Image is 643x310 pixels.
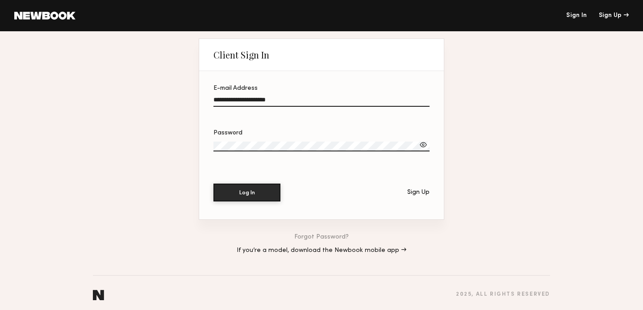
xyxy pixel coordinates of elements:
[599,13,629,19] div: Sign Up
[213,85,430,92] div: E-mail Address
[213,130,430,136] div: Password
[407,189,430,196] div: Sign Up
[294,234,349,240] a: Forgot Password?
[237,247,406,254] a: If you’re a model, download the Newbook mobile app →
[456,292,550,297] div: 2025 , all rights reserved
[213,50,269,60] div: Client Sign In
[566,13,587,19] a: Sign In
[213,142,430,151] input: Password
[213,96,430,107] input: E-mail Address
[213,184,280,201] button: Log In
